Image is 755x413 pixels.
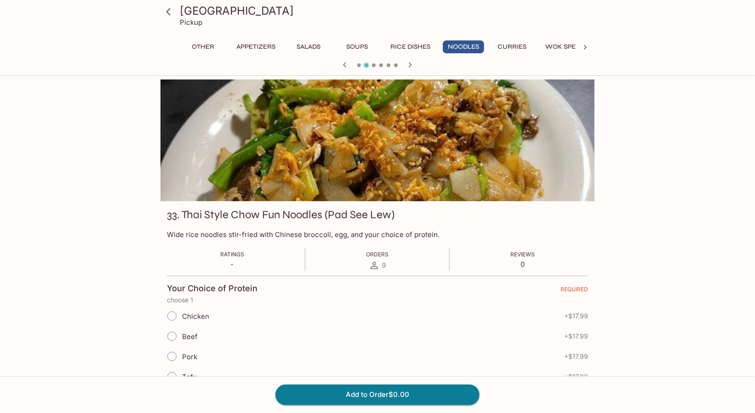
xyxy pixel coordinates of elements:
p: Pickup [180,18,202,27]
span: + $17.99 [564,312,588,320]
button: Noodles [443,40,484,53]
button: Soups [337,40,378,53]
span: REQUIRED [561,286,588,296]
p: - [220,260,244,269]
button: Appetizers [231,40,280,53]
div: 33. Thai Style Chow Fun Noodles (Pad See Lew) [160,79,595,201]
span: + $17.99 [564,353,588,360]
p: Wide rice noodles stir-fried with Chinese broccoli, egg, and your choice of protein. [167,230,588,239]
span: 9 [382,261,386,270]
p: choose 1 [167,296,588,304]
span: Reviews [510,251,535,258]
span: + $17.99 [564,333,588,340]
span: Tofu [182,373,197,381]
span: Beef [182,332,198,341]
span: Pork [182,352,197,361]
button: Curries [492,40,533,53]
span: Orders [366,251,389,258]
button: Rice Dishes [385,40,435,53]
span: Ratings [220,251,244,258]
h3: 33. Thai Style Chow Fun Noodles (Pad See Lew) [167,208,395,222]
h3: [GEOGRAPHIC_DATA] [180,4,591,18]
button: Other [183,40,224,53]
button: Salads [288,40,329,53]
span: Chicken [182,312,209,321]
button: Add to Order$0.00 [275,385,480,405]
span: + $17.99 [564,373,588,380]
p: 0 [510,260,535,269]
button: Wok Specialties [540,40,608,53]
h4: Your Choice of Protein [167,283,257,294]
